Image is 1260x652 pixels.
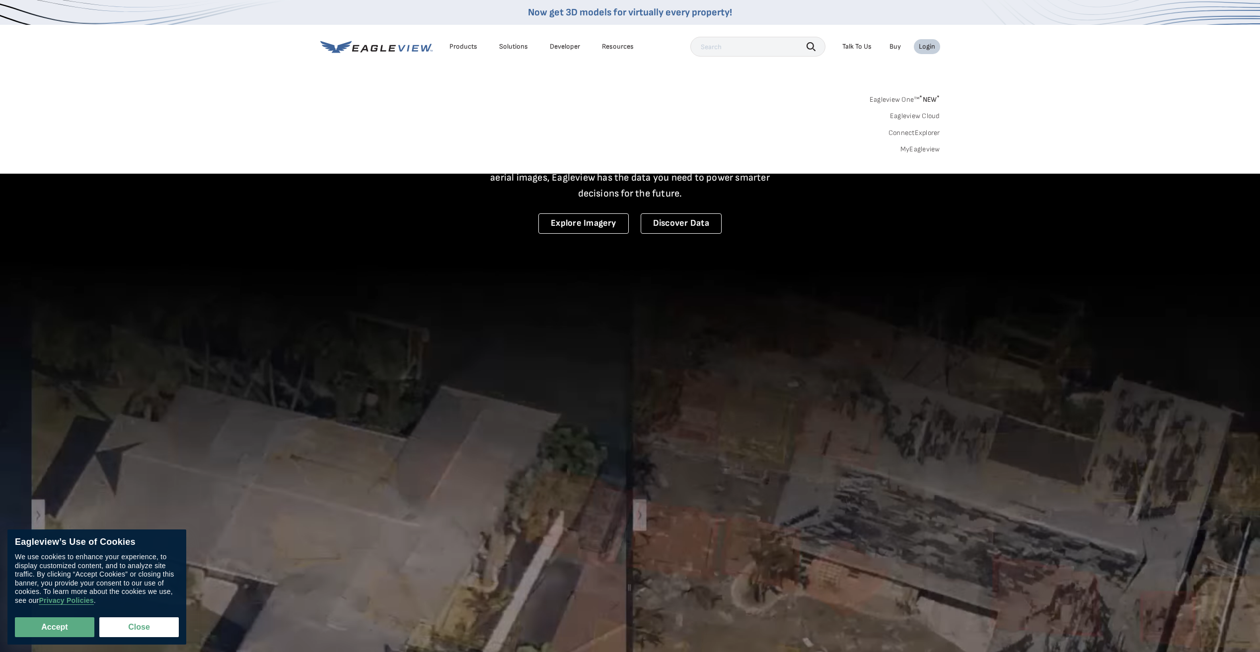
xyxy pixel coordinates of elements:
a: Eagleview Cloud [890,112,940,121]
a: Discover Data [641,213,722,234]
a: Explore Imagery [538,213,629,234]
a: Privacy Policies [39,596,93,605]
button: Close [99,617,179,637]
div: Solutions [499,42,528,51]
span: NEW [919,95,940,104]
p: A new era starts here. Built on more than 3.5 billion high-resolution aerial images, Eagleview ha... [478,154,782,201]
a: Now get 3D models for virtually every property! [528,6,732,18]
a: Developer [550,42,580,51]
a: ConnectExplorer [889,129,940,137]
div: Eagleview’s Use of Cookies [15,537,179,548]
a: Buy [889,42,901,51]
div: Products [449,42,477,51]
div: Resources [602,42,634,51]
div: Talk To Us [842,42,872,51]
div: We use cookies to enhance your experience, to display customized content, and to analyze site tra... [15,553,179,605]
button: Accept [15,617,94,637]
div: Login [919,42,935,51]
a: Eagleview One™*NEW* [870,92,940,104]
input: Search [690,37,825,57]
a: MyEagleview [900,145,940,154]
